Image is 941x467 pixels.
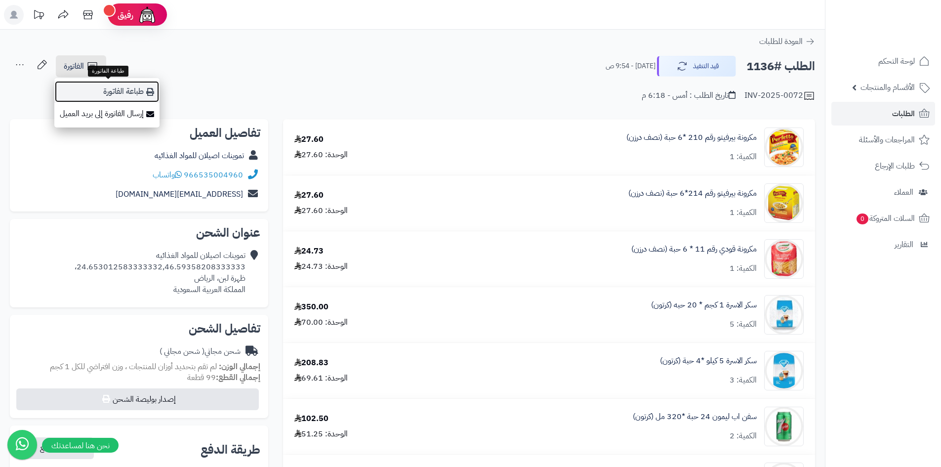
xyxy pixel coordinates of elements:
[294,261,348,272] div: الوحدة: 24.73
[765,295,803,335] img: 1747422643-H9NtV8ZjzdFc2NGcwko8EIkc2J63vLRu-90x90.jpg
[892,107,915,121] span: الطلبات
[765,127,803,167] img: 1747310056-71bGlon79-L._AC_SL1136-90x90.jpg
[50,361,217,373] span: لم تقم بتحديد أوزان للمنتجات ، وزن افتراضي للكل 1 كجم
[216,372,260,383] strong: إجمالي القطع:
[18,127,260,139] h2: تفاصيل العميل
[153,169,182,181] a: واتساب
[16,388,259,410] button: إصدار بوليصة الشحن
[746,56,815,77] h2: الطلب #1136
[857,213,868,224] span: 0
[633,411,757,423] a: سفن اب ليمون 24 حبة *320 مل (كرتون)
[831,49,935,73] a: لوحة التحكم
[642,90,736,101] div: تاريخ الطلب : أمس - 6:18 م
[155,150,244,162] a: تموينات اصيلان للمواد الغذائيه
[64,60,84,72] span: الفاتورة
[75,250,245,295] div: تموينات اصيلان للمواد الغذائيه 24.653012583333332,46.59358208333333، ظهرة لبن، الرياض المملكة الع...
[219,361,260,373] strong: إجمالي الوزن:
[765,351,803,390] img: 1747423075-61eTFA9P4wL._AC_SL1411-90x90.jpg
[118,9,133,21] span: رفيق
[730,151,757,163] div: الكمية: 1
[606,61,655,71] small: [DATE] - 9:54 ص
[875,159,915,173] span: طلبات الإرجاع
[294,190,324,201] div: 27.60
[860,81,915,94] span: الأقسام والمنتجات
[730,430,757,442] div: الكمية: 2
[294,373,348,384] div: الوحدة: 69.61
[294,357,328,369] div: 208.83
[26,5,51,27] a: تحديثات المنصة
[116,188,243,200] a: [EMAIL_ADDRESS][DOMAIN_NAME]
[765,407,803,446] img: 1747540602-UsMwFj3WdUIJzISPTZ6ZIXs6lgAaNT6J-90x90.jpg
[631,244,757,255] a: مكرونة قودي رقم 11 * 6 حبة (نصف درزن)
[744,90,815,102] div: INV-2025-0072
[765,239,803,279] img: 1747311508-ODGdqPPmduCQ5GtFClcJXtVT4qDylk9l-90x90.jpg
[859,133,915,147] span: المراجعات والأسئلة
[657,56,736,77] button: قيد التنفيذ
[730,263,757,274] div: الكمية: 1
[730,319,757,330] div: الكمية: 5
[894,185,913,199] span: العملاء
[294,413,328,425] div: 102.50
[201,444,260,456] h2: طريقة الدفع
[759,36,815,47] a: العودة للطلبات
[895,238,913,252] span: التقارير
[294,134,324,145] div: 27.60
[856,212,915,225] span: السلات المتروكة
[187,372,260,383] small: 99 قطعة
[765,183,803,223] img: 1747310423-svtzmVxePIXaBwc9HAa7p8Ocf9a40DF9-90x90.jpg
[137,5,157,25] img: ai-face.png
[294,205,348,216] div: الوحدة: 27.60
[878,54,915,68] span: لوحة التحكم
[184,169,243,181] a: 966535004960
[54,103,160,125] a: إرسال الفاتورة إلى بريد العميل
[160,346,241,357] div: شحن مجاني
[54,81,160,103] a: طباعة الفاتورة
[626,132,757,143] a: مكرونة بيرفيتو رقم 210 *6 حبة (نصف درزن)
[831,154,935,178] a: طلبات الإرجاع
[831,233,935,256] a: التقارير
[294,317,348,328] div: الوحدة: 70.00
[831,102,935,126] a: الطلبات
[40,442,86,454] span: نسخ رابط الدفع
[18,227,260,239] h2: عنوان الشحن
[56,55,106,77] a: الفاتورة
[294,149,348,161] div: الوحدة: 27.60
[831,180,935,204] a: العملاء
[759,36,803,47] span: العودة للطلبات
[628,188,757,199] a: مكرونة بيرفيتو رقم 214*6 حبة (نصف درزن)
[88,66,128,77] div: طباعة الفاتورة
[294,428,348,440] div: الوحدة: 51.25
[831,207,935,230] a: السلات المتروكة0
[730,207,757,218] div: الكمية: 1
[294,301,328,313] div: 350.00
[660,355,757,367] a: سكر الاسرة 5 كيلو *4 حبة (كرتون)
[18,323,260,335] h2: تفاصيل الشحن
[831,128,935,152] a: المراجعات والأسئلة
[160,345,205,357] span: ( شحن مجاني )
[651,299,757,311] a: سكر الاسرة 1 كجم * 20 حبه (كرتون)
[730,375,757,386] div: الكمية: 3
[294,246,324,257] div: 24.73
